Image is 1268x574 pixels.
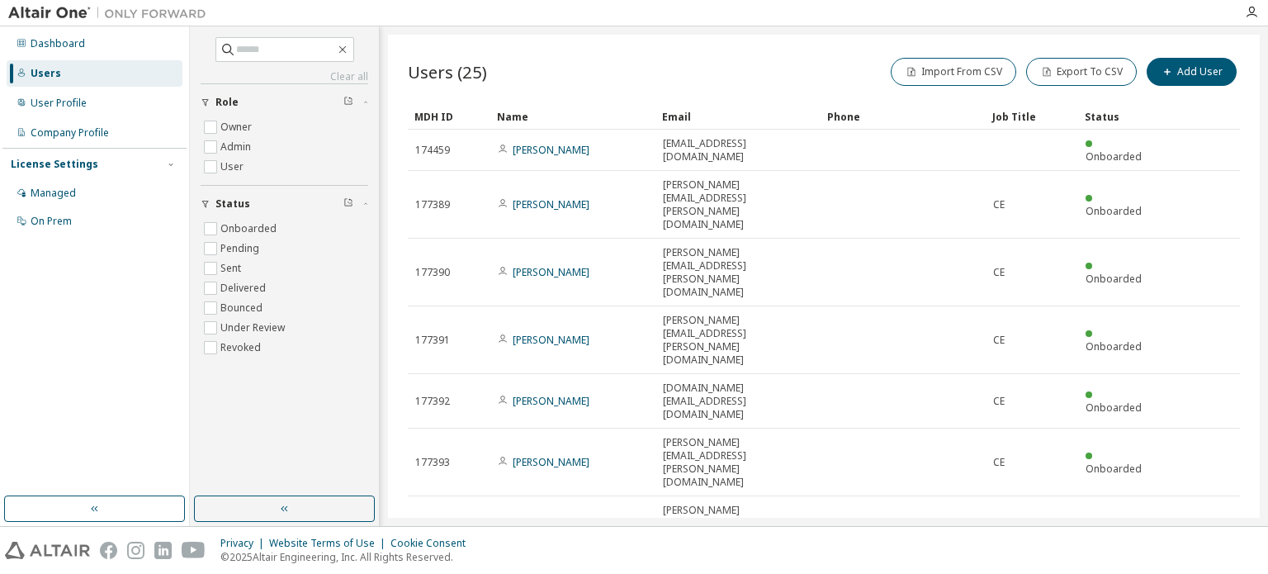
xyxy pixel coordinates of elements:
span: Status [215,197,250,211]
span: Onboarded [1086,149,1142,164]
a: [PERSON_NAME] [513,394,589,408]
span: CE [993,517,1005,530]
div: Privacy [220,537,269,550]
span: 177392 [415,395,450,408]
span: Role [215,96,239,109]
label: Bounced [220,298,266,318]
span: [PERSON_NAME][EMAIL_ADDRESS][PERSON_NAME][DOMAIN_NAME] [663,314,813,367]
img: linkedin.svg [154,542,172,559]
span: [EMAIL_ADDRESS][DOMAIN_NAME] [663,137,813,164]
img: instagram.svg [127,542,144,559]
span: 177391 [415,334,450,347]
div: On Prem [31,215,72,228]
span: Onboarded [1086,401,1142,415]
button: Export To CSV [1026,58,1137,86]
label: Sent [220,259,244,278]
label: User [220,157,247,177]
span: [DOMAIN_NAME][EMAIL_ADDRESS][DOMAIN_NAME] [663,382,813,421]
span: 177389 [415,198,450,211]
label: Admin [220,137,254,157]
img: Altair One [8,5,215,21]
span: Clear filter [343,96,353,109]
span: CE [993,395,1005,408]
div: Phone [827,103,979,130]
a: [PERSON_NAME] [513,197,589,211]
img: altair_logo.svg [5,542,90,559]
label: Pending [220,239,263,259]
span: 174459 [415,144,450,157]
span: Onboarded [1086,204,1142,218]
a: Clear all [201,70,368,83]
a: [PERSON_NAME] [513,143,589,157]
button: Role [201,84,368,121]
span: CE [993,456,1005,469]
span: 177393 [415,456,450,469]
div: Managed [31,187,76,200]
label: Revoked [220,338,264,358]
span: [PERSON_NAME][EMAIL_ADDRESS][DOMAIN_NAME] [663,504,813,543]
span: Clear filter [343,197,353,211]
button: Add User [1147,58,1237,86]
button: Status [201,186,368,222]
label: Delivered [220,278,269,298]
a: [PERSON_NAME] [513,516,589,530]
span: [PERSON_NAME][EMAIL_ADDRESS][PERSON_NAME][DOMAIN_NAME] [663,246,813,299]
div: Status [1085,103,1154,130]
label: Owner [220,117,255,137]
span: 177390 [415,266,450,279]
a: [PERSON_NAME] [513,265,589,279]
a: [PERSON_NAME] [513,455,589,469]
label: Onboarded [220,219,280,239]
span: Onboarded [1086,462,1142,476]
span: [PERSON_NAME][EMAIL_ADDRESS][PERSON_NAME][DOMAIN_NAME] [663,436,813,489]
span: 177394 [415,517,450,530]
img: youtube.svg [182,542,206,559]
p: © 2025 Altair Engineering, Inc. All Rights Reserved. [220,550,475,564]
div: License Settings [11,158,98,171]
div: User Profile [31,97,87,110]
div: Dashboard [31,37,85,50]
span: CE [993,198,1005,211]
span: Users (25) [408,60,487,83]
div: Website Terms of Use [269,537,390,550]
img: facebook.svg [100,542,117,559]
div: Email [662,103,814,130]
div: MDH ID [414,103,484,130]
div: Cookie Consent [390,537,475,550]
div: Name [497,103,649,130]
span: [PERSON_NAME][EMAIL_ADDRESS][PERSON_NAME][DOMAIN_NAME] [663,178,813,231]
span: CE [993,266,1005,279]
div: Company Profile [31,126,109,140]
label: Under Review [220,318,288,338]
button: Import From CSV [891,58,1016,86]
span: CE [993,334,1005,347]
div: Users [31,67,61,80]
span: Onboarded [1086,339,1142,353]
div: Job Title [992,103,1072,130]
a: [PERSON_NAME] [513,333,589,347]
span: Pending [1100,516,1138,530]
span: Onboarded [1086,272,1142,286]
